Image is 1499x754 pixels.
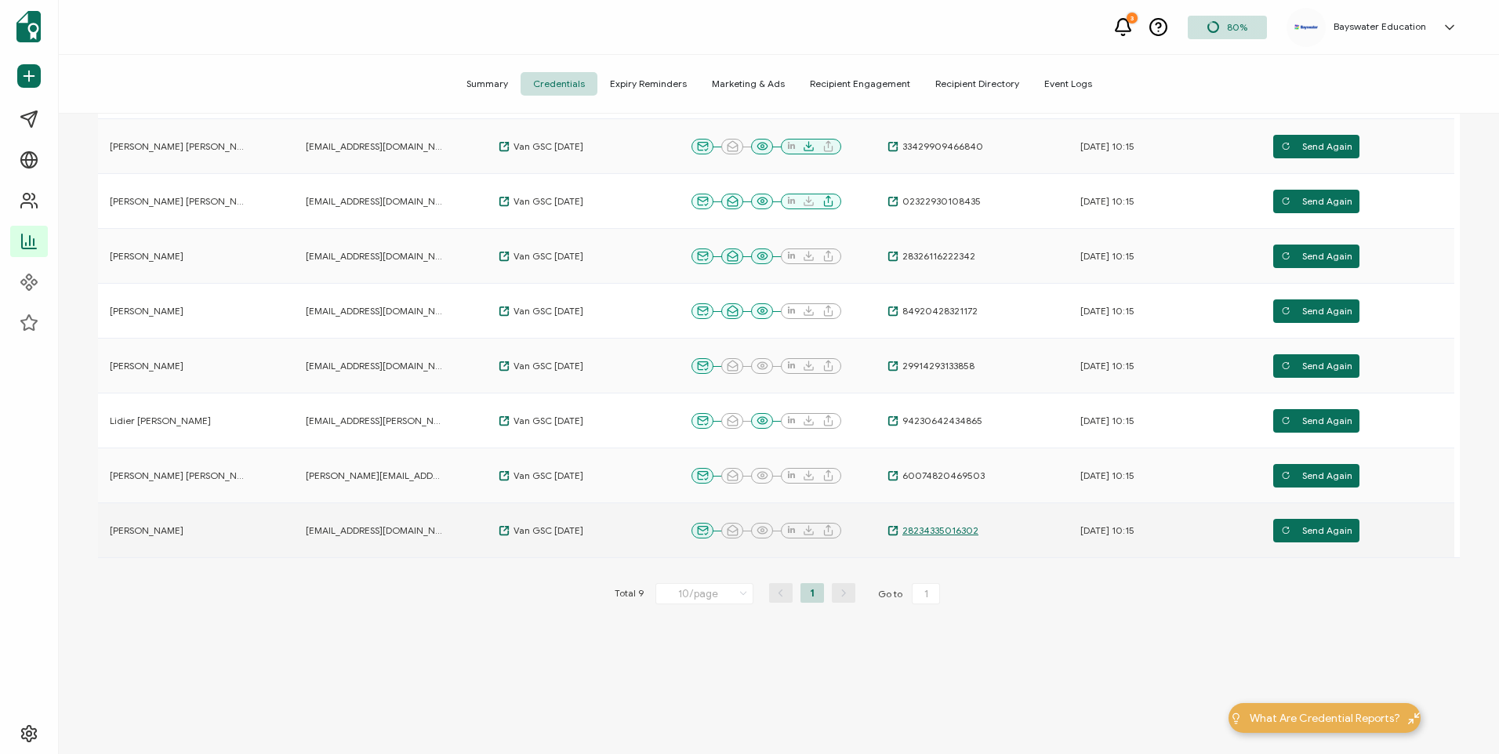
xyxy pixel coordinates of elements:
span: 02322930108435 [898,195,981,208]
span: Send Again [1281,519,1352,542]
span: [DATE] 10:15 [1080,524,1134,537]
span: [DATE] 10:15 [1080,305,1134,317]
span: [PERSON_NAME] [110,524,183,537]
span: [DATE] 10:15 [1080,469,1134,482]
span: Send Again [1281,464,1352,488]
a: 02322930108435 [887,195,981,208]
a: 94230642434865 [887,415,982,427]
a: 28326116222342 [887,250,975,263]
span: Summary [454,72,521,96]
span: [DATE] 10:15 [1080,360,1134,372]
span: Send Again [1281,354,1352,378]
div: 3 [1127,13,1138,24]
button: Send Again [1273,519,1359,542]
span: 28326116222342 [898,250,975,263]
span: Credentials [521,72,597,96]
a: 29914293133858 [887,360,975,372]
span: [EMAIL_ADDRESS][DOMAIN_NAME] [306,360,443,372]
span: Van GSC [DATE] [510,250,583,263]
span: 29914293133858 [898,360,975,372]
a: 84920428321172 [887,305,978,317]
iframe: Chat Widget [1421,679,1499,754]
span: 28234335016302 [898,524,978,537]
span: Go to [878,583,943,605]
span: Van GSC [DATE] [510,469,583,482]
span: [EMAIL_ADDRESS][PERSON_NAME][DOMAIN_NAME] [306,415,443,427]
span: Expiry Reminders [597,72,699,96]
span: 33429909466840 [898,140,983,153]
button: Send Again [1273,135,1359,158]
span: [DATE] 10:15 [1080,415,1134,427]
span: Send Again [1281,190,1352,213]
span: Van GSC [DATE] [510,140,583,153]
span: Send Again [1281,299,1352,323]
span: [DATE] 10:15 [1080,140,1134,153]
span: [EMAIL_ADDRESS][DOMAIN_NAME] [306,524,443,537]
span: Recipient Directory [923,72,1032,96]
span: Van GSC [DATE] [510,360,583,372]
h5: Bayswater Education [1334,21,1426,32]
button: Send Again [1273,409,1359,433]
span: Total 9 [615,583,644,605]
span: 84920428321172 [898,305,978,317]
span: [PERSON_NAME] [PERSON_NAME] [110,469,247,482]
span: Send Again [1281,409,1352,433]
span: Lidier [PERSON_NAME] [110,415,211,427]
img: e421b917-46e4-4ebc-81ec-125abdc7015c.png [1294,24,1318,30]
button: Send Again [1273,354,1359,378]
span: [PERSON_NAME] [110,305,183,317]
span: [PERSON_NAME] [PERSON_NAME] [110,140,247,153]
span: Send Again [1281,135,1352,158]
span: 60074820469503 [898,469,985,482]
span: Event Logs [1032,72,1105,96]
button: Send Again [1273,299,1359,323]
li: 1 [800,583,824,603]
input: Select [655,583,753,604]
a: 28234335016302 [887,524,978,537]
span: Van GSC [DATE] [510,524,583,537]
span: 80% [1227,21,1247,33]
span: [DATE] 10:15 [1080,195,1134,208]
span: What Are Credential Reports? [1250,710,1400,727]
button: Send Again [1273,245,1359,268]
span: [PERSON_NAME] [110,360,183,372]
span: Marketing & Ads [699,72,797,96]
span: [DATE] 10:15 [1080,250,1134,263]
span: [PERSON_NAME] [110,250,183,263]
span: [EMAIL_ADDRESS][DOMAIN_NAME] [306,250,443,263]
img: minimize-icon.svg [1408,712,1420,724]
span: Van GSC [DATE] [510,415,583,427]
span: Recipient Engagement [797,72,923,96]
span: [PERSON_NAME] [PERSON_NAME] [110,195,247,208]
img: sertifier-logomark-colored.svg [16,11,41,42]
button: Send Again [1273,464,1359,488]
span: [EMAIL_ADDRESS][DOMAIN_NAME] [306,195,443,208]
span: Send Again [1281,245,1352,268]
a: 60074820469503 [887,469,985,482]
a: 33429909466840 [887,140,983,153]
span: [EMAIL_ADDRESS][DOMAIN_NAME] [306,305,443,317]
button: Send Again [1273,190,1359,213]
span: [PERSON_NAME][EMAIL_ADDRESS][PERSON_NAME][DOMAIN_NAME] [306,469,443,482]
span: 94230642434865 [898,415,982,427]
span: Van GSC [DATE] [510,305,583,317]
span: Van GSC [DATE] [510,195,583,208]
span: [EMAIL_ADDRESS][DOMAIN_NAME] [306,140,443,153]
